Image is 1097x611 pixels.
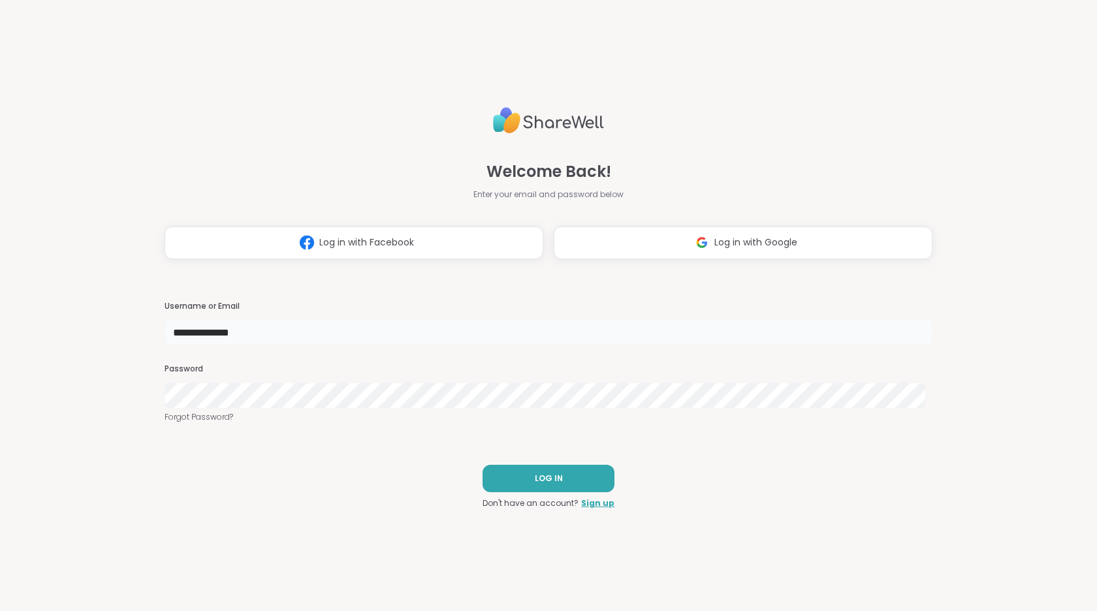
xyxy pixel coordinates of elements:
[483,497,579,509] span: Don't have an account?
[165,364,932,375] h3: Password
[714,236,797,249] span: Log in with Google
[483,465,614,492] button: LOG IN
[294,230,319,255] img: ShareWell Logomark
[165,227,543,259] button: Log in with Facebook
[165,301,932,312] h3: Username or Email
[319,236,414,249] span: Log in with Facebook
[493,102,604,139] img: ShareWell Logo
[486,160,611,183] span: Welcome Back!
[473,189,624,200] span: Enter your email and password below
[581,497,614,509] a: Sign up
[165,411,932,423] a: Forgot Password?
[554,227,932,259] button: Log in with Google
[535,473,563,484] span: LOG IN
[690,230,714,255] img: ShareWell Logomark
